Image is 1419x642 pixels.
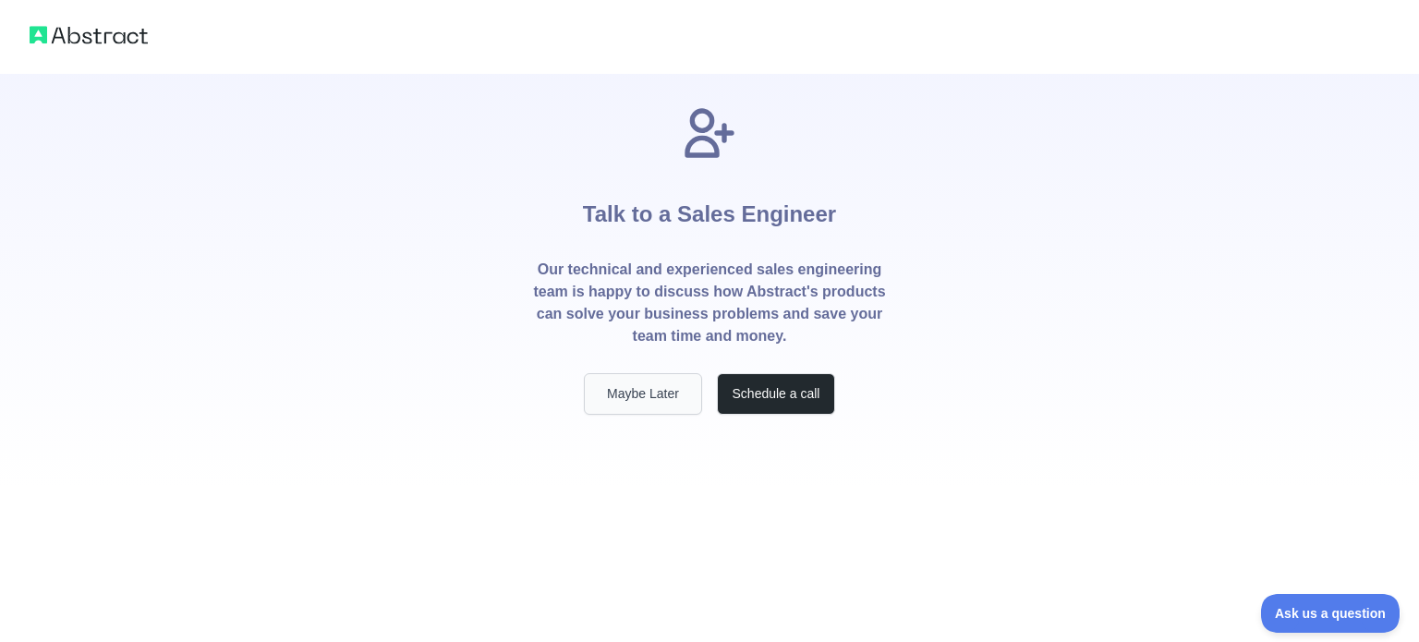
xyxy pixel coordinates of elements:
[30,22,148,48] img: Abstract logo
[583,163,836,259] h1: Talk to a Sales Engineer
[717,373,835,415] button: Schedule a call
[1261,594,1401,633] iframe: Toggle Customer Support
[532,259,887,347] p: Our technical and experienced sales engineering team is happy to discuss how Abstract's products ...
[584,373,702,415] button: Maybe Later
